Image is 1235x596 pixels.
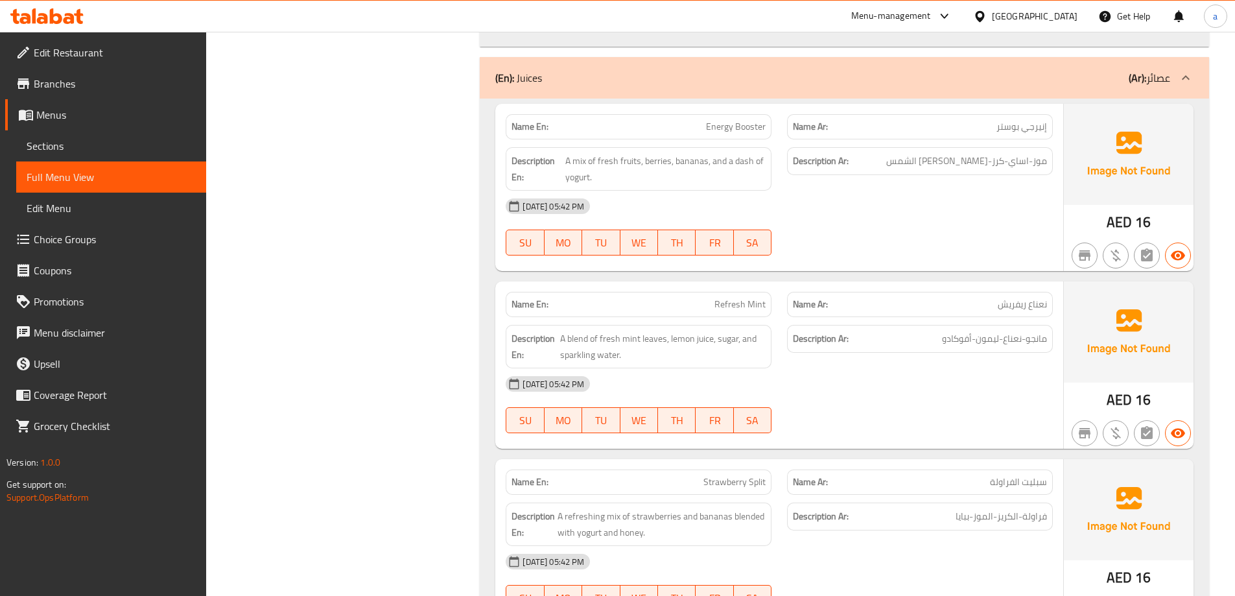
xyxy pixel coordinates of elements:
[512,411,539,430] span: SU
[658,407,696,433] button: TH
[5,348,206,379] a: Upsell
[512,475,548,489] strong: Name En:
[1135,565,1151,590] span: 16
[1129,70,1170,86] p: عصائر
[793,331,849,347] strong: Description Ar:
[27,169,196,185] span: Full Menu View
[16,193,206,224] a: Edit Menu
[5,68,206,99] a: Branches
[34,418,196,434] span: Grocery Checklist
[739,411,766,430] span: SA
[5,99,206,130] a: Menus
[550,233,577,252] span: MO
[560,331,766,363] span: A blend of fresh mint leaves, lemon juice, sugar, and sparkling water.
[34,325,196,340] span: Menu disclaimer
[886,153,1047,169] span: موز-اساي-كرز-ربدة عباد الشمس
[1072,420,1098,446] button: Not branch specific item
[558,508,766,540] span: A refreshing mix of strawberries and bananas blended with yogurt and honey.
[942,331,1047,347] span: مانجو-نعناع-ليمون-أفوكادو
[5,317,206,348] a: Menu disclaimer
[587,411,615,430] span: TU
[5,37,206,68] a: Edit Restaurant
[996,120,1047,134] span: إنيرجي بوستر
[34,76,196,91] span: Branches
[793,475,828,489] strong: Name Ar:
[696,230,733,256] button: FR
[1107,565,1132,590] span: AED
[6,454,38,471] span: Version:
[1135,209,1151,235] span: 16
[34,294,196,309] span: Promotions
[1135,387,1151,412] span: 16
[734,407,771,433] button: SA
[512,233,539,252] span: SU
[1213,9,1217,23] span: a
[27,200,196,216] span: Edit Menu
[1064,104,1194,205] img: Ae5nvW7+0k+MAAAAAElFTkSuQmCC
[734,230,771,256] button: SA
[1129,68,1146,88] b: (Ar):
[495,68,514,88] b: (En):
[696,407,733,433] button: FR
[16,130,206,161] a: Sections
[512,331,558,363] strong: Description En:
[992,9,1077,23] div: [GEOGRAPHIC_DATA]
[512,298,548,311] strong: Name En:
[34,356,196,372] span: Upsell
[5,379,206,411] a: Coverage Report
[990,475,1047,489] span: سبليت الفراولة
[517,378,589,390] span: [DATE] 05:42 PM
[663,411,690,430] span: TH
[480,57,1209,99] div: (En): Juices(Ar):عصائر
[34,387,196,403] span: Coverage Report
[582,407,620,433] button: TU
[793,298,828,311] strong: Name Ar:
[6,476,66,493] span: Get support on:
[703,475,766,489] span: Strawberry Split
[5,255,206,286] a: Coupons
[582,230,620,256] button: TU
[545,407,582,433] button: MO
[5,411,206,442] a: Grocery Checklist
[506,230,544,256] button: SU
[793,508,849,525] strong: Description Ar:
[1064,459,1194,560] img: Ae5nvW7+0k+MAAAAAElFTkSuQmCC
[27,138,196,154] span: Sections
[1134,420,1160,446] button: Not has choices
[545,230,582,256] button: MO
[512,120,548,134] strong: Name En:
[550,411,577,430] span: MO
[36,107,196,123] span: Menus
[1103,243,1129,268] button: Purchased item
[956,508,1047,525] span: فراولة-الكريز-الموز-ببايا
[587,233,615,252] span: TU
[1072,243,1098,268] button: Not branch specific item
[512,508,555,540] strong: Description En:
[6,489,89,506] a: Support.OpsPlatform
[5,224,206,255] a: Choice Groups
[1103,420,1129,446] button: Purchased item
[701,233,728,252] span: FR
[626,411,653,430] span: WE
[701,411,728,430] span: FR
[40,454,60,471] span: 1.0.0
[658,230,696,256] button: TH
[565,153,766,185] span: A mix of fresh fruits, berries, bananas, and a dash of yogurt.
[998,298,1047,311] span: نعناع ريفريش
[506,407,544,433] button: SU
[495,70,542,86] p: Juices
[793,153,849,169] strong: Description Ar:
[1165,243,1191,268] button: Available
[793,120,828,134] strong: Name Ar:
[714,298,766,311] span: Refresh Mint
[34,45,196,60] span: Edit Restaurant
[1165,420,1191,446] button: Available
[626,233,653,252] span: WE
[663,233,690,252] span: TH
[16,161,206,193] a: Full Menu View
[706,120,766,134] span: Energy Booster
[1064,281,1194,383] img: Ae5nvW7+0k+MAAAAAElFTkSuQmCC
[34,263,196,278] span: Coupons
[1107,387,1132,412] span: AED
[620,230,658,256] button: WE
